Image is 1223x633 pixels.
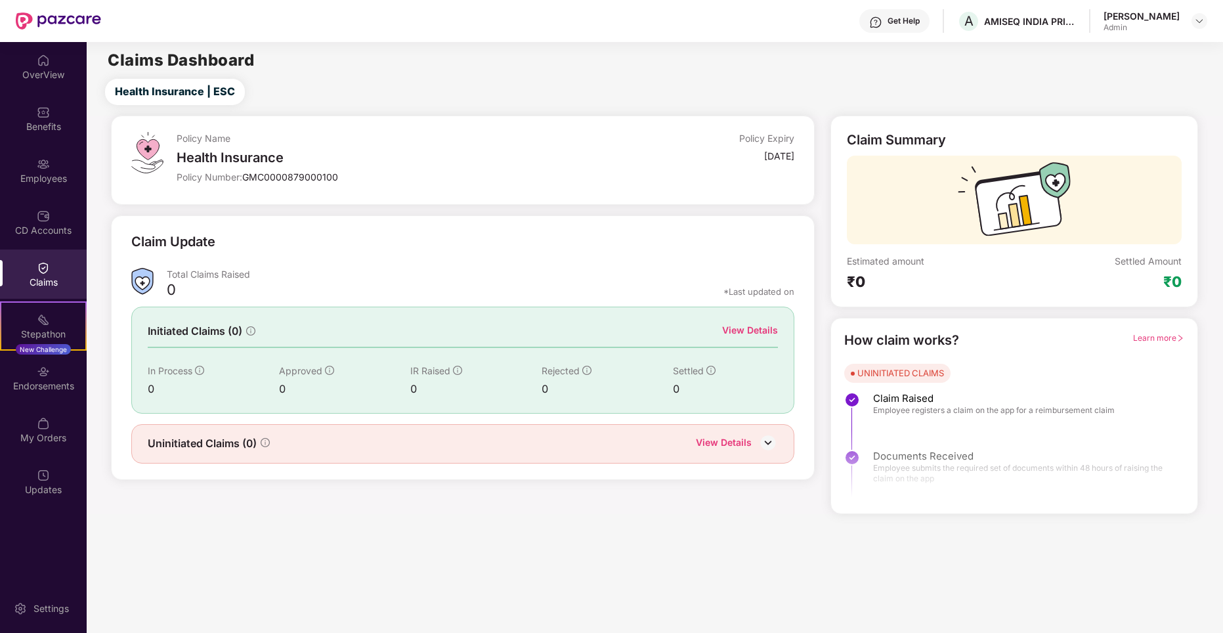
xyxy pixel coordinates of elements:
[1115,255,1182,267] div: Settled Amount
[673,381,778,397] div: 0
[37,106,50,119] img: svg+xml;base64,PHN2ZyBpZD0iQmVuZWZpdHMiIHhtbG5zPSJodHRwOi8vd3d3LnczLm9yZy8yMDAwL3N2ZyIgd2lkdGg9Ij...
[1194,16,1205,26] img: svg+xml;base64,PHN2ZyBpZD0iRHJvcGRvd24tMzJ4MzIiIHhtbG5zPSJodHRwOi8vd3d3LnczLm9yZy8yMDAwL3N2ZyIgd2...
[242,171,338,183] span: GMC0000879000100
[847,132,946,148] div: Claim Summary
[847,255,1014,267] div: Estimated amount
[873,405,1115,416] span: Employee registers a claim on the app for a reimbursement claim
[964,13,974,29] span: A
[1104,10,1180,22] div: [PERSON_NAME]
[131,132,163,173] img: svg+xml;base64,PHN2ZyB4bWxucz0iaHR0cDovL3d3dy53My5vcmcvMjAwMC9zdmciIHdpZHRoPSI0OS4zMiIgaGVpZ2h0PS...
[37,313,50,326] img: svg+xml;base64,PHN2ZyB4bWxucz0iaHR0cDovL3d3dy53My5vcmcvMjAwMC9zdmciIHdpZHRoPSIyMSIgaGVpZ2h0PSIyMC...
[844,392,860,408] img: svg+xml;base64,PHN2ZyBpZD0iU3RlcC1Eb25lLTMyeDMyIiB4bWxucz0iaHR0cDovL3d3dy53My5vcmcvMjAwMC9zdmciIH...
[542,381,673,397] div: 0
[453,366,462,375] span: info-circle
[177,132,588,144] div: Policy Name
[410,381,542,397] div: 0
[542,365,580,376] span: Rejected
[167,280,176,303] div: 0
[108,53,254,68] h2: Claims Dashboard
[1133,333,1184,343] span: Learn more
[279,381,410,397] div: 0
[869,16,882,29] img: svg+xml;base64,PHN2ZyBpZD0iSGVscC0zMngzMiIgeG1sbnM9Imh0dHA6Ly93d3cudzMub3JnLzIwMDAvc3ZnIiB3aWR0aD...
[1163,273,1182,291] div: ₹0
[279,365,322,376] span: Approved
[16,12,101,30] img: New Pazcare Logo
[37,158,50,171] img: svg+xml;base64,PHN2ZyBpZD0iRW1wbG95ZWVzIiB4bWxucz0iaHR0cDovL3d3dy53My5vcmcvMjAwMC9zdmciIHdpZHRoPS...
[758,433,778,452] img: DownIcon
[847,273,1014,291] div: ₹0
[148,365,192,376] span: In Process
[195,366,204,375] span: info-circle
[984,15,1076,28] div: AMISEQ INDIA PRIVATE LIMITED
[37,469,50,482] img: svg+xml;base64,PHN2ZyBpZD0iVXBkYXRlZCIgeG1sbnM9Imh0dHA6Ly93d3cudzMub3JnLzIwMDAvc3ZnIiB3aWR0aD0iMj...
[177,150,588,165] div: Health Insurance
[37,365,50,378] img: svg+xml;base64,PHN2ZyBpZD0iRW5kb3JzZW1lbnRzIiB4bWxucz0iaHR0cDovL3d3dy53My5vcmcvMjAwMC9zdmciIHdpZH...
[673,365,704,376] span: Settled
[1104,22,1180,33] div: Admin
[261,438,270,447] span: info-circle
[739,132,794,144] div: Policy Expiry
[857,366,944,380] div: UNINITIATED CLAIMS
[958,162,1071,244] img: svg+xml;base64,PHN2ZyB3aWR0aD0iMTcyIiBoZWlnaHQ9IjExMyIgdmlld0JveD0iMCAwIDE3MiAxMTMiIGZpbGw9Im5vbm...
[37,54,50,67] img: svg+xml;base64,PHN2ZyBpZD0iSG9tZSIgeG1sbnM9Imh0dHA6Ly93d3cudzMub3JnLzIwMDAvc3ZnIiB3aWR0aD0iMjAiIG...
[30,602,73,615] div: Settings
[115,83,235,100] span: Health Insurance | ESC
[16,344,71,355] div: New Challenge
[131,232,215,252] div: Claim Update
[325,366,334,375] span: info-circle
[722,323,778,338] div: View Details
[167,268,794,280] div: Total Claims Raised
[37,261,50,274] img: svg+xml;base64,PHN2ZyBpZD0iQ2xhaW0iIHhtbG5zPSJodHRwOi8vd3d3LnczLm9yZy8yMDAwL3N2ZyIgd2lkdGg9IjIwIi...
[14,602,27,615] img: svg+xml;base64,PHN2ZyBpZD0iU2V0dGluZy0yMHgyMCIgeG1sbnM9Imh0dHA6Ly93d3cudzMub3JnLzIwMDAvc3ZnIiB3aW...
[1,328,85,341] div: Stepathon
[246,326,255,336] span: info-circle
[844,330,959,351] div: How claim works?
[410,365,450,376] span: IR Raised
[706,366,716,375] span: info-circle
[37,209,50,223] img: svg+xml;base64,PHN2ZyBpZD0iQ0RfQWNjb3VudHMiIGRhdGEtbmFtZT0iQ0QgQWNjb3VudHMiIHhtbG5zPSJodHRwOi8vd3...
[873,392,1115,405] span: Claim Raised
[723,286,794,297] div: *Last updated on
[888,16,920,26] div: Get Help
[1176,334,1184,342] span: right
[582,366,591,375] span: info-circle
[696,435,752,452] div: View Details
[37,417,50,430] img: svg+xml;base64,PHN2ZyBpZD0iTXlfT3JkZXJzIiBkYXRhLW5hbWU9Ik15IE9yZGVycyIgeG1sbnM9Imh0dHA6Ly93d3cudz...
[148,323,242,339] span: Initiated Claims (0)
[148,381,279,397] div: 0
[148,435,257,452] span: Uninitiated Claims (0)
[764,150,794,162] div: [DATE]
[131,268,154,295] img: ClaimsSummaryIcon
[177,171,588,183] div: Policy Number:
[105,79,245,105] button: Health Insurance | ESC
